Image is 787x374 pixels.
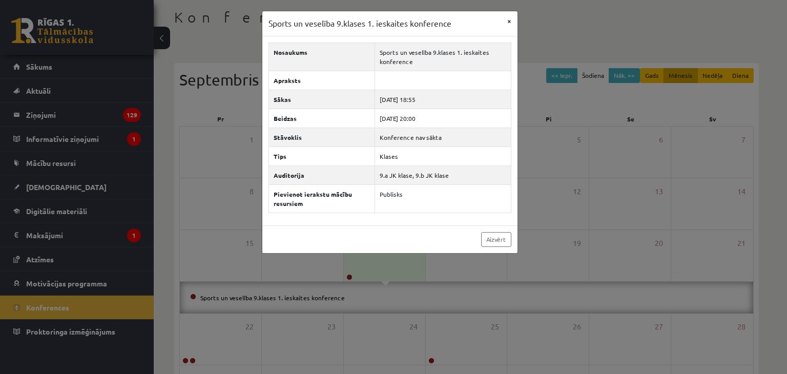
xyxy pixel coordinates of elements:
[481,232,511,247] a: Aizvērt
[375,128,511,147] td: Konference nav sākta
[268,43,375,71] th: Nosaukums
[268,147,375,165] th: Tips
[268,71,375,90] th: Apraksts
[501,11,517,31] button: ×
[268,17,451,30] h3: Sports un veselība 9.klases 1. ieskaites konference
[268,184,375,213] th: Pievienot ierakstu mācību resursiem
[375,109,511,128] td: [DATE] 20:00
[375,184,511,213] td: Publisks
[268,165,375,184] th: Auditorija
[375,147,511,165] td: Klases
[268,128,375,147] th: Stāvoklis
[268,90,375,109] th: Sākas
[268,109,375,128] th: Beidzas
[375,165,511,184] td: 9.a JK klase, 9.b JK klase
[375,43,511,71] td: Sports un veselība 9.klases 1. ieskaites konference
[375,90,511,109] td: [DATE] 18:55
